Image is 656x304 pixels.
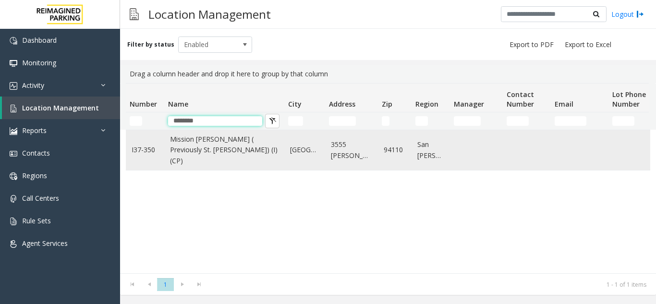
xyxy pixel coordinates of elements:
a: Mission [PERSON_NAME] ( Previously St. [PERSON_NAME]) (I) (CP) [170,134,279,166]
span: Number [130,99,157,109]
a: [GEOGRAPHIC_DATA] [290,145,319,155]
input: Manager Filter [454,116,481,126]
td: Zip Filter [378,112,412,130]
span: Regions [22,171,47,180]
span: Dashboard [22,36,57,45]
td: Manager Filter [450,112,503,130]
span: Lot Phone Number [612,90,646,109]
img: 'icon' [10,172,17,180]
input: Zip Filter [382,116,389,126]
a: San [PERSON_NAME] [417,139,444,161]
input: Contact Number Filter [507,116,529,126]
span: Email [555,99,573,109]
input: Number Filter [130,116,142,126]
img: logout [636,9,644,19]
span: Contacts [22,148,50,158]
td: City Filter [284,112,325,130]
a: I37-350 [132,145,158,155]
button: Clear [265,114,279,128]
input: Email Filter [555,116,586,126]
input: Name Filter [168,116,262,126]
input: Lot Phone Number Filter [612,116,634,126]
img: 'icon' [10,105,17,112]
span: City [288,99,302,109]
span: Contact Number [507,90,534,109]
a: 3555 [PERSON_NAME] [331,139,372,161]
img: pageIcon [130,2,139,26]
input: Region Filter [415,116,428,126]
span: Monitoring [22,58,56,67]
span: Location Management [22,103,99,112]
span: Export to Excel [565,40,611,49]
td: Region Filter [412,112,450,130]
td: Contact Number Filter [503,112,551,130]
span: Zip [382,99,392,109]
span: Page 1 [157,278,174,291]
td: Address Filter [325,112,378,130]
span: Address [329,99,355,109]
span: Region [415,99,438,109]
img: 'icon' [10,150,17,158]
div: Data table [120,83,656,273]
span: Call Centers [22,194,59,203]
img: 'icon' [10,240,17,248]
span: Rule Sets [22,216,51,225]
button: Export to PDF [506,38,558,51]
label: Filter by status [127,40,174,49]
span: Enabled [179,37,237,52]
a: 94110 [384,145,406,155]
span: Name [168,99,188,109]
span: Agent Services [22,239,68,248]
img: 'icon' [10,195,17,203]
kendo-pager-info: 1 - 1 of 1 items [213,280,646,289]
img: 'icon' [10,60,17,67]
img: 'icon' [10,218,17,225]
td: Name Filter [164,112,284,130]
img: 'icon' [10,82,17,90]
div: Drag a column header and drop it here to group by that column [126,65,650,83]
span: Manager [454,99,484,109]
img: 'icon' [10,37,17,45]
button: Export to Excel [561,38,615,51]
h3: Location Management [144,2,276,26]
a: Location Management [2,97,120,119]
td: Email Filter [551,112,608,130]
input: Address Filter [329,116,356,126]
span: Export to PDF [510,40,554,49]
img: 'icon' [10,127,17,135]
td: Number Filter [126,112,164,130]
span: Reports [22,126,47,135]
a: Logout [611,9,644,19]
span: Activity [22,81,44,90]
input: City Filter [288,116,303,126]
